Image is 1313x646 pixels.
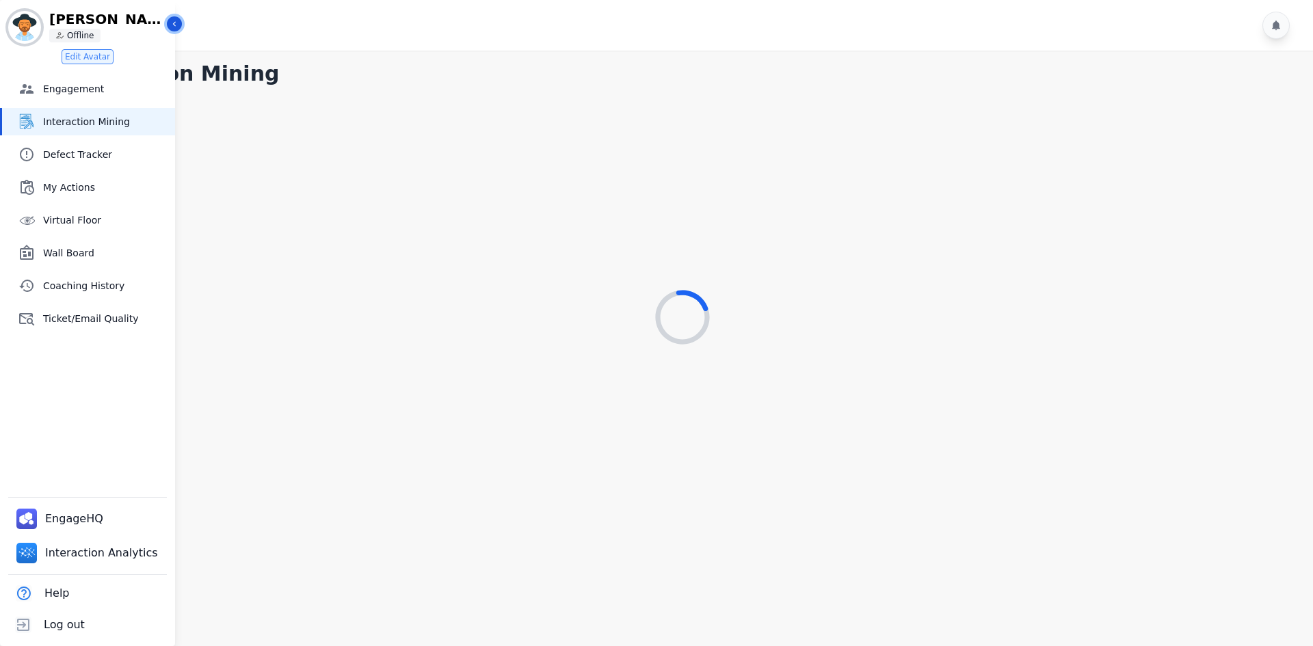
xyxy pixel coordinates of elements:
[8,578,72,609] button: Help
[8,11,41,44] img: Bordered avatar
[8,609,88,641] button: Log out
[2,108,175,135] a: Interaction Mining
[2,272,175,299] a: Coaching History
[44,585,69,602] span: Help
[2,305,175,332] a: Ticket/Email Quality
[45,511,106,527] span: EngageHQ
[43,148,170,161] span: Defect Tracker
[45,545,161,561] span: Interaction Analytics
[43,246,170,260] span: Wall Board
[2,141,175,168] a: Defect Tracker
[2,206,175,234] a: Virtual Floor
[44,617,85,633] span: Log out
[56,31,64,40] img: person
[43,213,170,227] span: Virtual Floor
[43,279,170,293] span: Coaching History
[43,312,170,325] span: Ticket/Email Quality
[67,30,94,41] p: Offline
[62,49,114,64] button: Edit Avatar
[2,75,175,103] a: Engagement
[2,239,175,267] a: Wall Board
[11,537,166,569] a: Interaction Analytics
[43,115,170,129] span: Interaction Mining
[43,82,170,96] span: Engagement
[43,180,170,194] span: My Actions
[11,503,111,535] a: EngageHQ
[2,174,175,201] a: My Actions
[49,12,165,26] p: [PERSON_NAME][EMAIL_ADDRESS][PERSON_NAME][DOMAIN_NAME]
